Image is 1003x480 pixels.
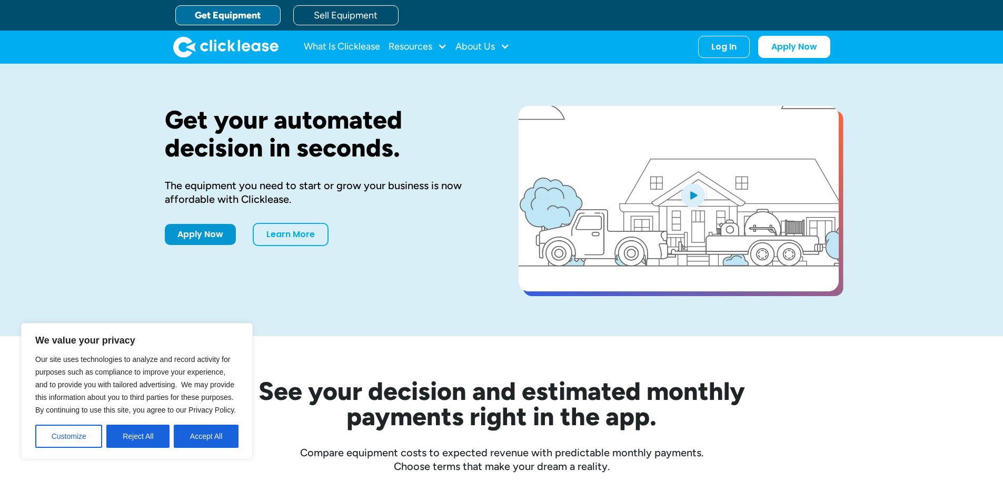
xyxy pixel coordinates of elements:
div: Resources [389,36,447,57]
button: Reject All [106,425,170,448]
p: We value your privacy [35,334,239,347]
img: Clicklease logo [173,36,279,57]
span: Our site uses technologies to analyze and record activity for purposes such as compliance to impr... [35,355,236,414]
a: What Is Clicklease [304,36,380,57]
div: Log In [711,42,737,52]
div: We value your privacy [21,323,253,459]
img: Blue play button logo on a light blue circular background [679,180,707,210]
button: Customize [35,425,102,448]
a: Get Equipment [175,5,281,25]
a: Learn More [253,223,329,246]
a: Apply Now [165,224,236,245]
button: Accept All [174,425,239,448]
div: Compare equipment costs to expected revenue with predictable monthly payments. Choose terms that ... [165,446,839,473]
a: Apply Now [758,36,830,58]
a: Sell Equipment [293,5,399,25]
h1: Get your automated decision in seconds. [165,106,485,162]
h2: See your decision and estimated monthly payments right in the app. [207,378,797,429]
div: About Us [455,36,510,57]
a: open lightbox [519,106,839,291]
a: home [173,36,279,57]
div: The equipment you need to start or grow your business is now affordable with Clicklease. [165,179,485,206]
